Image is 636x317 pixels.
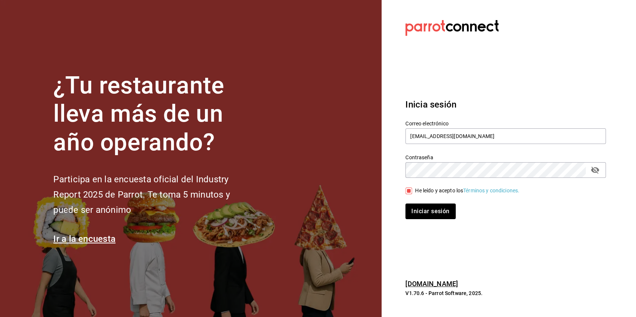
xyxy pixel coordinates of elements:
p: V1.70.6 - Parrot Software, 2025. [405,289,606,297]
h3: Inicia sesión [405,98,606,111]
label: Contraseña [405,154,606,160]
button: passwordField [589,164,601,176]
h2: Participa en la encuesta oficial del Industry Report 2025 de Parrot. Te toma 5 minutos y puede se... [53,172,254,217]
div: He leído y acepto los [415,187,519,195]
a: Ir a la encuesta [53,234,116,244]
input: Ingresa tu correo electrónico [405,128,606,144]
h1: ¿Tu restaurante lleva más de un año operando? [53,71,254,157]
button: Iniciar sesión [405,204,455,219]
a: [DOMAIN_NAME] [405,280,458,288]
a: Términos y condiciones. [463,188,519,193]
label: Correo electrónico [405,121,606,126]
